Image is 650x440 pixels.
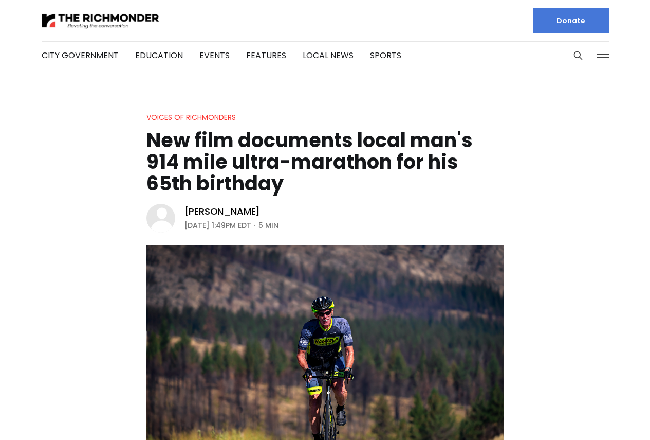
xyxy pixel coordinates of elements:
[258,219,278,232] span: 5 min
[563,390,650,440] iframe: portal-trigger
[146,112,236,122] a: Voices of Richmonders
[303,49,354,61] a: Local News
[184,205,261,218] a: [PERSON_NAME]
[199,49,230,61] a: Events
[370,49,401,61] a: Sports
[146,130,504,195] h1: New film documents local man's 914 mile ultra-marathon for his 65th birthday
[533,8,609,33] a: Donate
[570,48,586,63] button: Search this site
[184,219,251,232] time: [DATE] 1:49PM EDT
[135,49,183,61] a: Education
[246,49,286,61] a: Features
[42,12,160,30] img: The Richmonder
[42,49,119,61] a: City Government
